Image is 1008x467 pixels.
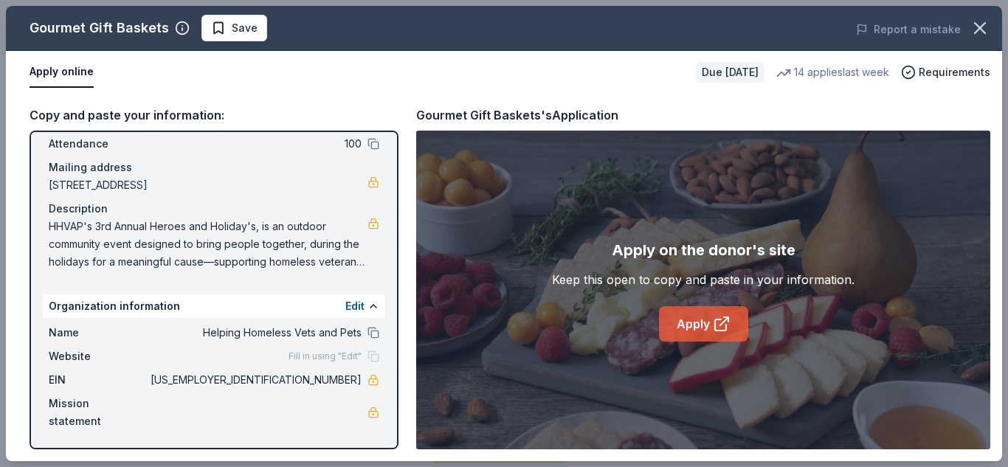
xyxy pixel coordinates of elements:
div: Apply on the donor's site [612,238,795,262]
button: Save [201,15,267,41]
span: Attendance [49,135,148,153]
span: Fill in using "Edit" [289,350,362,362]
span: Requirements [919,63,990,81]
div: Organization information [43,294,385,318]
span: Website [49,347,148,365]
span: Name [49,324,148,342]
button: Edit [345,297,365,315]
span: [STREET_ADDRESS] [49,176,367,194]
span: Mission statement [49,395,148,430]
div: Copy and paste your information: [30,105,398,125]
div: Keep this open to copy and paste in your information. [552,271,855,288]
div: Description [49,200,379,218]
div: Gourmet Gift Baskets [30,16,169,40]
a: Apply [659,306,748,342]
button: Apply online [30,57,94,88]
span: EIN [49,371,148,389]
span: 100 [148,135,362,153]
span: Save [232,19,258,37]
span: [US_EMPLOYER_IDENTIFICATION_NUMBER] [148,371,362,389]
span: HHVAP's 3rd Annual Heroes and Holiday's, is an outdoor community event designed to bring people t... [49,218,367,271]
div: Due [DATE] [696,62,764,83]
div: Mailing address [49,159,379,176]
div: Gourmet Gift Baskets's Application [416,105,618,125]
span: Helping Homeless Vets and Pets [148,324,362,342]
button: Report a mistake [856,21,961,38]
button: Requirements [901,63,990,81]
div: 14 applies last week [776,63,889,81]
